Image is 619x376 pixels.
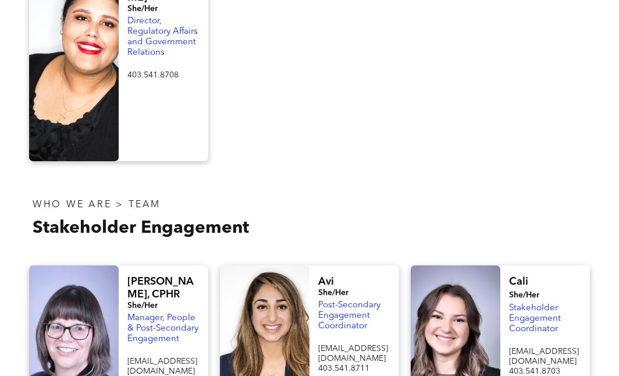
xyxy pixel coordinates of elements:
[127,276,194,300] span: [PERSON_NAME], CPHR
[33,219,249,237] span: Stakeholder Engagement
[127,5,158,13] span: She/Her
[33,200,161,210] span: WHO WE ARE > TEAM
[127,357,197,375] span: [EMAIL_ADDRESS][DOMAIN_NAME]
[509,304,561,334] span: Stakeholder Engagement Coordinator
[318,301,380,331] span: Post-Secondary Engagement Coordinator
[127,17,198,57] span: Director, Regulatory Affairs and Government Relations
[509,347,579,366] span: [EMAIL_ADDRESS][DOMAIN_NAME]
[318,364,369,373] span: 403.541.8711
[318,345,388,363] span: [EMAIL_ADDRESS][DOMAIN_NAME]
[509,367,560,375] span: 403.541.8703
[509,276,528,287] span: Cali
[318,276,334,287] span: Avi
[318,289,348,297] span: She/Her
[509,291,539,299] span: She/Her
[127,301,158,310] span: She/Her
[127,71,179,79] span: 403.541.8708
[127,314,198,343] span: Manager, People & Post-Secondary Engagement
